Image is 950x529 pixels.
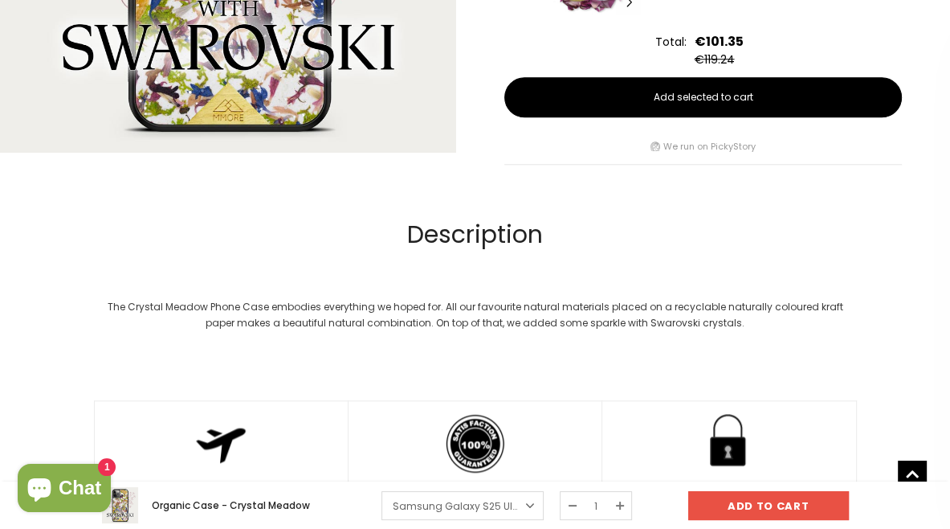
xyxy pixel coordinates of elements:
button: Add selected to cart [504,77,902,117]
div: €101.35 [694,31,743,51]
span: Organic Case - Crystal Meadow [152,498,310,512]
div: €119.24 [694,51,747,68]
img: picky story [650,141,660,151]
span: Add selected to cart [653,90,752,105]
a: Samsung Galaxy S25 Ultra -€44.80EUR [381,491,544,520]
span: Description [407,217,543,252]
div: The Crystal Meadow Phone Case embodies everything we hoped for. All our favourite natural materia... [94,299,857,331]
inbox-online-store-chat: Shopify online store chat [13,464,116,516]
div: Total: [654,34,686,50]
input: Add to cart [688,491,849,520]
a: We run on PickyStory [663,138,756,154]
